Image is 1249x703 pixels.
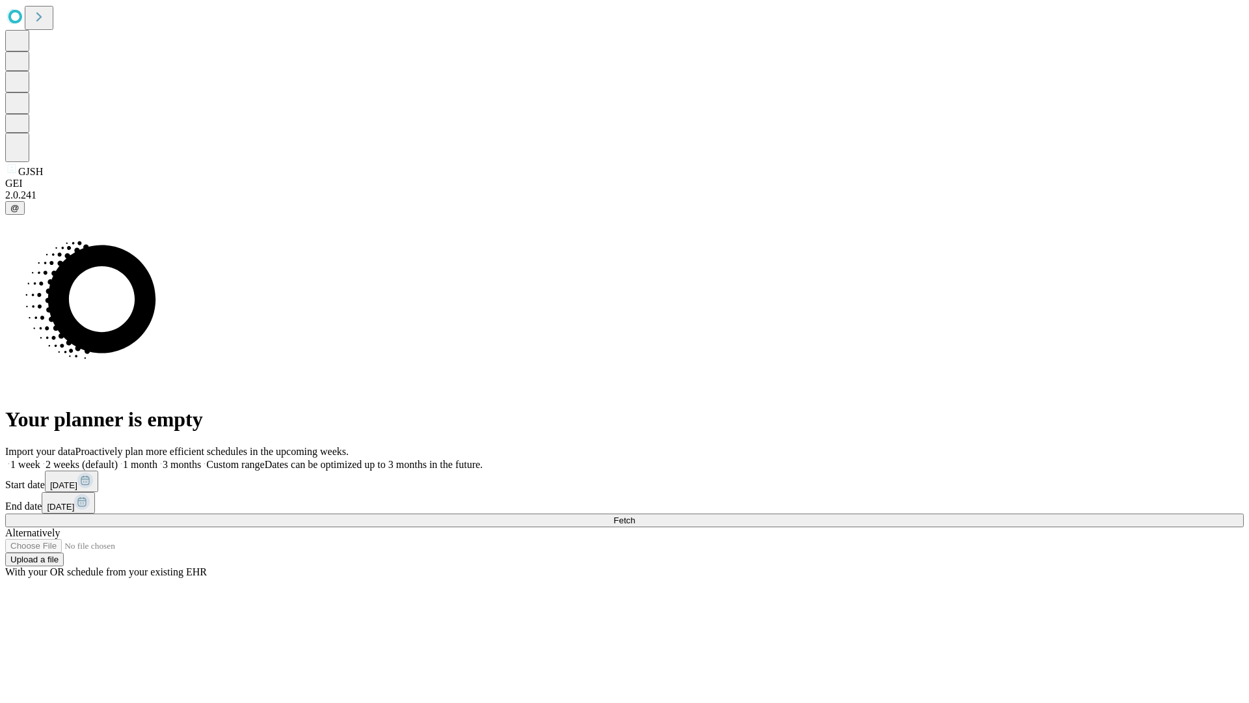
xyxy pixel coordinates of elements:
span: Dates can be optimized up to 3 months in the future. [265,459,483,470]
span: 1 week [10,459,40,470]
button: [DATE] [45,471,98,492]
button: @ [5,201,25,215]
button: Fetch [5,514,1244,527]
span: GJSH [18,166,43,177]
span: 2 weeks (default) [46,459,118,470]
span: Proactively plan more efficient schedules in the upcoming weeks. [75,446,349,457]
span: Custom range [206,459,264,470]
div: 2.0.241 [5,189,1244,201]
div: Start date [5,471,1244,492]
div: GEI [5,178,1244,189]
button: [DATE] [42,492,95,514]
span: [DATE] [50,480,77,490]
span: @ [10,203,20,213]
h1: Your planner is empty [5,407,1244,432]
button: Upload a file [5,553,64,566]
span: With your OR schedule from your existing EHR [5,566,207,577]
div: End date [5,492,1244,514]
span: Import your data [5,446,75,457]
span: [DATE] [47,502,74,512]
span: Fetch [613,516,635,525]
span: Alternatively [5,527,60,538]
span: 3 months [163,459,201,470]
span: 1 month [123,459,157,470]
